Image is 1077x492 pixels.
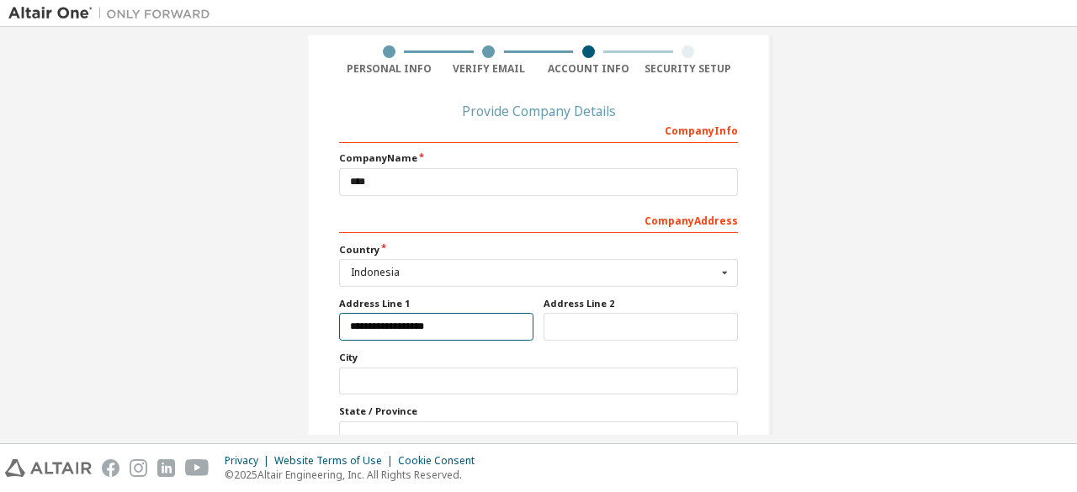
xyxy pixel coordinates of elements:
div: Company Address [339,206,738,233]
label: City [339,351,738,364]
div: Company Info [339,116,738,143]
img: youtube.svg [185,459,210,477]
img: linkedin.svg [157,459,175,477]
div: Personal Info [339,62,439,76]
label: Address Line 1 [339,297,533,310]
img: Altair One [8,5,219,22]
label: Country [339,243,738,257]
div: Account Info [538,62,639,76]
img: instagram.svg [130,459,147,477]
div: Website Terms of Use [274,454,398,468]
div: Verify Email [439,62,539,76]
div: Cookie Consent [398,454,485,468]
img: facebook.svg [102,459,119,477]
label: Company Name [339,151,738,165]
div: Indonesia [351,267,717,278]
label: Address Line 2 [544,297,738,310]
p: © 2025 Altair Engineering, Inc. All Rights Reserved. [225,468,485,482]
div: Provide Company Details [339,106,738,116]
img: altair_logo.svg [5,459,92,477]
div: Privacy [225,454,274,468]
label: State / Province [339,405,738,418]
div: Security Setup [639,62,739,76]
